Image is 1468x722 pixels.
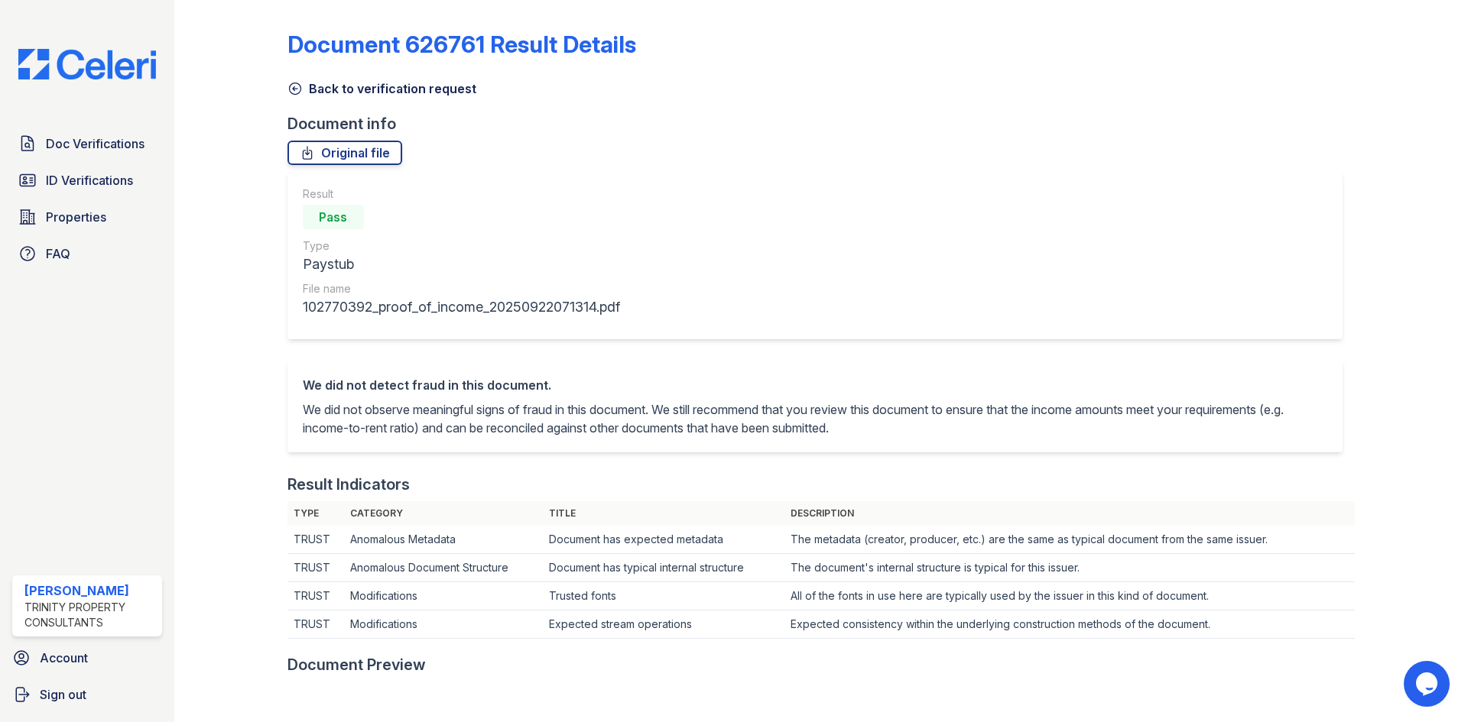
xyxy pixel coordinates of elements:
[344,501,543,526] th: Category
[1404,661,1453,707] iframe: chat widget
[12,238,162,269] a: FAQ
[784,526,1355,554] td: The metadata (creator, producer, etc.) are the same as typical document from the same issuer.
[46,134,145,153] span: Doc Verifications
[784,501,1355,526] th: Description
[784,582,1355,610] td: All of the fonts in use here are typically used by the issuer in this kind of document.
[6,643,168,673] a: Account
[543,526,784,554] td: Document has expected metadata
[303,376,1327,394] div: We did not detect fraud in this document.
[287,31,636,58] a: Document 626761 Result Details
[46,208,106,226] span: Properties
[543,582,784,610] td: Trusted fonts
[40,685,86,704] span: Sign out
[46,171,133,189] span: ID Verifications
[46,244,70,263] span: FAQ
[287,610,345,639] td: TRUST
[287,526,345,554] td: TRUST
[344,554,543,582] td: Anomalous Document Structure
[543,610,784,639] td: Expected stream operations
[6,49,168,79] img: CE_Logo_Blue-a8612792a0a2168367f1c8372b55b34899dd931a85d93a1a3d3e32e68fde9ad4.png
[344,526,543,554] td: Anomalous Metadata
[287,501,345,526] th: Type
[12,202,162,232] a: Properties
[6,679,168,710] a: Sign out
[287,79,476,98] a: Back to verification request
[303,205,364,229] div: Pass
[287,654,426,675] div: Document Preview
[12,128,162,159] a: Doc Verifications
[303,281,620,296] div: File name
[784,610,1355,639] td: Expected consistency within the underlying construction methods of the document.
[303,400,1327,437] p: We did not observe meaningful signs of fraud in this document. We still recommend that you review...
[287,113,1355,134] div: Document info
[303,186,620,202] div: Result
[543,501,784,526] th: Title
[287,474,410,495] div: Result Indicators
[12,165,162,196] a: ID Verifications
[543,554,784,582] td: Document has typical internal structure
[287,554,345,582] td: TRUST
[303,296,620,318] div: 102770392_proof_of_income_20250922071314.pdf
[24,600,156,630] div: Trinity Property Consultants
[287,582,345,610] td: TRUST
[784,554,1355,582] td: The document's internal structure is typical for this issuer.
[344,582,543,610] td: Modifications
[303,238,620,254] div: Type
[287,141,402,165] a: Original file
[40,649,88,667] span: Account
[303,254,620,275] div: Paystub
[344,610,543,639] td: Modifications
[24,581,156,600] div: [PERSON_NAME]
